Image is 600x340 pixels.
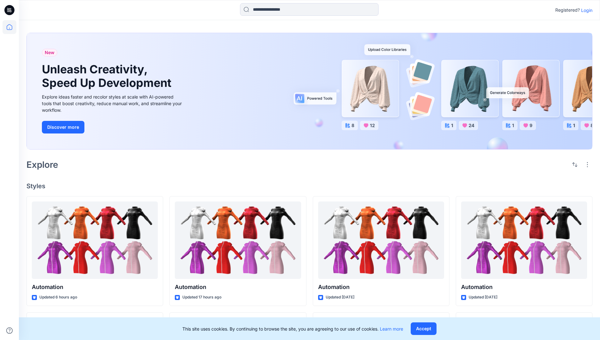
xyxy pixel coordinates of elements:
[42,63,174,90] h1: Unleash Creativity, Speed Up Development
[469,294,497,301] p: Updated [DATE]
[32,283,158,292] p: Automation
[175,201,301,279] a: Automation
[42,121,84,133] button: Discover more
[42,93,184,113] div: Explore ideas faster and recolor styles at scale with AI-powered tools that boost creativity, red...
[32,201,158,279] a: Automation
[182,326,403,332] p: This site uses cookies. By continuing to browse the site, you are agreeing to our use of cookies.
[318,283,444,292] p: Automation
[26,160,58,170] h2: Explore
[26,182,592,190] h4: Styles
[182,294,221,301] p: Updated 17 hours ago
[175,283,301,292] p: Automation
[461,283,587,292] p: Automation
[581,7,592,14] p: Login
[380,326,403,331] a: Learn more
[39,294,77,301] p: Updated 6 hours ago
[42,121,184,133] a: Discover more
[461,201,587,279] a: Automation
[555,6,580,14] p: Registered?
[45,49,54,56] span: New
[318,201,444,279] a: Automation
[411,322,437,335] button: Accept
[326,294,354,301] p: Updated [DATE]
